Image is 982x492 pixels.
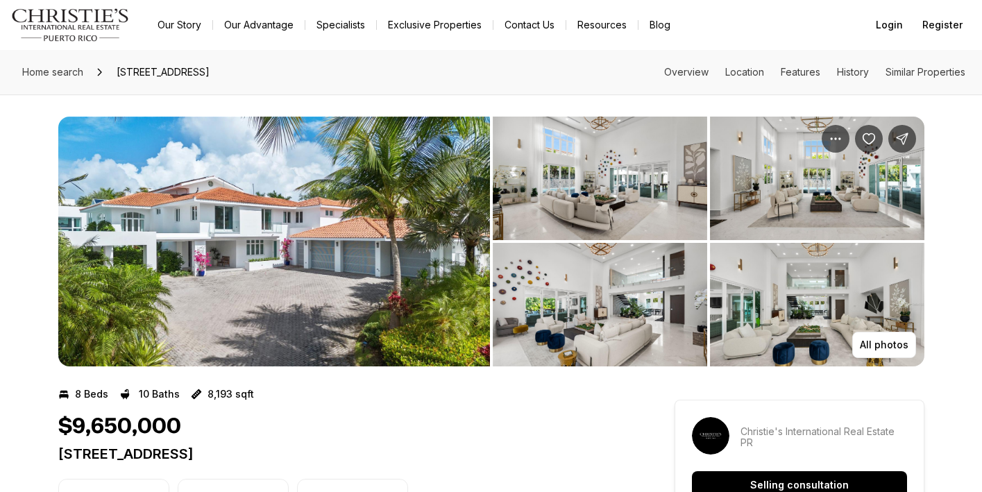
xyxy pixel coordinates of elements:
button: View image gallery [710,117,924,240]
nav: Page section menu [664,67,965,78]
button: Login [867,11,911,39]
button: View image gallery [493,243,707,366]
span: Login [876,19,903,31]
h1: $9,650,000 [58,414,181,440]
button: Save Property: 281 DORADO BEACH EAST [855,125,883,153]
button: Contact Us [493,15,566,35]
button: View image gallery [710,243,924,366]
a: Resources [566,15,638,35]
button: View image gallery [493,117,707,240]
button: All photos [852,332,916,358]
a: Skip to: Features [781,66,820,78]
p: 8,193 sqft [208,389,254,400]
p: All photos [860,339,908,350]
li: 1 of 19 [58,117,490,366]
p: [STREET_ADDRESS] [58,446,625,462]
a: Skip to: Overview [664,66,709,78]
button: View image gallery [58,117,490,366]
button: 10 Baths [119,383,180,405]
span: Register [922,19,963,31]
a: Our Story [146,15,212,35]
li: 2 of 19 [493,117,924,366]
p: Selling consultation [750,480,849,491]
a: Blog [638,15,682,35]
img: logo [11,8,130,42]
a: Specialists [305,15,376,35]
a: Skip to: Similar Properties [886,66,965,78]
button: Register [914,11,971,39]
p: 8 Beds [75,389,108,400]
button: Share Property: 281 DORADO BEACH EAST [888,125,916,153]
span: [STREET_ADDRESS] [111,61,215,83]
a: Skip to: Location [725,66,764,78]
p: 10 Baths [139,389,180,400]
div: Listing Photos [58,117,924,366]
a: Skip to: History [837,66,869,78]
a: Home search [17,61,89,83]
a: Exclusive Properties [377,15,493,35]
a: Our Advantage [213,15,305,35]
span: Home search [22,66,83,78]
button: Property options [822,125,849,153]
